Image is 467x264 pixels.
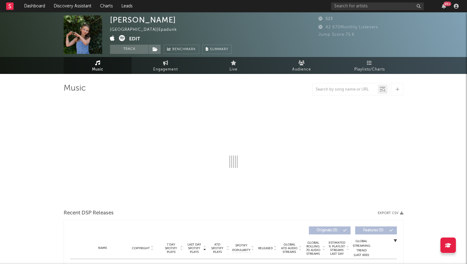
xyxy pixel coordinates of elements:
span: 42 670 Monthly Listeners [318,25,378,29]
button: Originals(0) [309,226,351,234]
span: Last Day Spotify Plays [186,243,202,254]
a: Audience [267,57,335,74]
span: Spotify Popularity [232,243,250,253]
span: Global Rolling 7D Audio Streams [305,241,322,256]
button: Summary [202,45,232,54]
span: Jump Score: 75.6 [318,33,355,37]
span: 7 Day Spotify Plays [163,243,179,254]
div: Global Streaming Trend (Last 60D) [352,239,371,258]
span: Copyright [132,246,150,250]
button: Track [110,45,149,54]
button: Export CSV [378,211,403,215]
span: Playlists/Charts [354,66,385,73]
span: Music [92,66,103,73]
span: Released [258,246,273,250]
input: Search for artists [331,2,424,10]
a: Playlists/Charts [335,57,403,74]
button: Features(0) [355,226,397,234]
div: [PERSON_NAME] [110,15,176,24]
span: Summary [210,48,228,51]
span: Estimated % Playlist Streams Last Day [328,241,345,256]
span: Live [229,66,238,73]
input: Search by song name or URL [313,87,378,92]
span: Global ATD Audio Streams [281,243,298,254]
div: Name [82,246,123,250]
span: Benchmark [172,46,196,53]
button: 99+ [442,4,446,9]
span: Features ( 0 ) [359,229,388,232]
a: Live [200,57,267,74]
span: Recent DSP Releases [64,209,114,217]
div: 99 + [444,2,451,6]
a: Benchmark [164,45,199,54]
span: Originals ( 0 ) [313,229,341,232]
span: Audience [292,66,311,73]
span: Engagement [153,66,178,73]
a: Engagement [132,57,200,74]
span: ATD Spotify Plays [209,243,225,254]
button: Edit [129,35,140,43]
span: 523 [318,17,333,21]
div: [GEOGRAPHIC_DATA] | Epadunk [110,26,184,34]
a: Music [64,57,132,74]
